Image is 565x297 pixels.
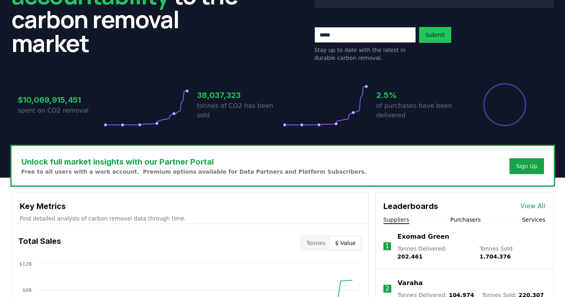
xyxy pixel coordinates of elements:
[314,46,416,62] p: Stay up to date with the latest in durable carbon removal.
[419,27,452,43] button: Submit
[397,232,449,241] a: Exomad Green
[22,287,32,293] tspan: $9B
[509,158,544,174] button: Sign Up
[522,216,545,224] button: Services
[385,284,389,293] p: 2
[197,89,283,101] h3: 38,037,323
[21,156,367,168] h3: Unlock full market insights with our Partner Portal
[376,101,462,120] p: of purchases have been delivered
[479,253,511,260] span: 1.704.376
[398,278,423,288] a: Varaha
[516,162,537,170] a: Sign Up
[483,82,527,127] div: Percentage of sales delivered
[18,106,103,115] p: spent on CO2 removal
[18,94,103,106] h3: $10,069,915,451
[521,201,546,211] a: View All
[383,200,438,212] h3: Leaderboards
[385,241,389,251] p: 1
[450,216,481,224] button: Purchasers
[21,168,367,176] p: Free to all users with a work account. Premium options available for Data Partners and Platform S...
[18,235,61,251] h3: Total Sales
[479,245,545,261] p: Tonnes Sold :
[20,200,360,212] h3: Key Metrics
[397,245,471,261] p: Tonnes Delivered :
[20,215,360,222] p: Find detailed analysis of carbon removal data through time.
[376,89,462,101] h3: 2.5%
[197,101,283,120] p: tonnes of CO2 has been sold
[19,261,31,267] tspan: $12B
[302,237,330,249] button: Tonnes
[330,237,360,249] button: $ Value
[397,253,423,260] span: 202.461
[383,216,409,224] button: Suppliers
